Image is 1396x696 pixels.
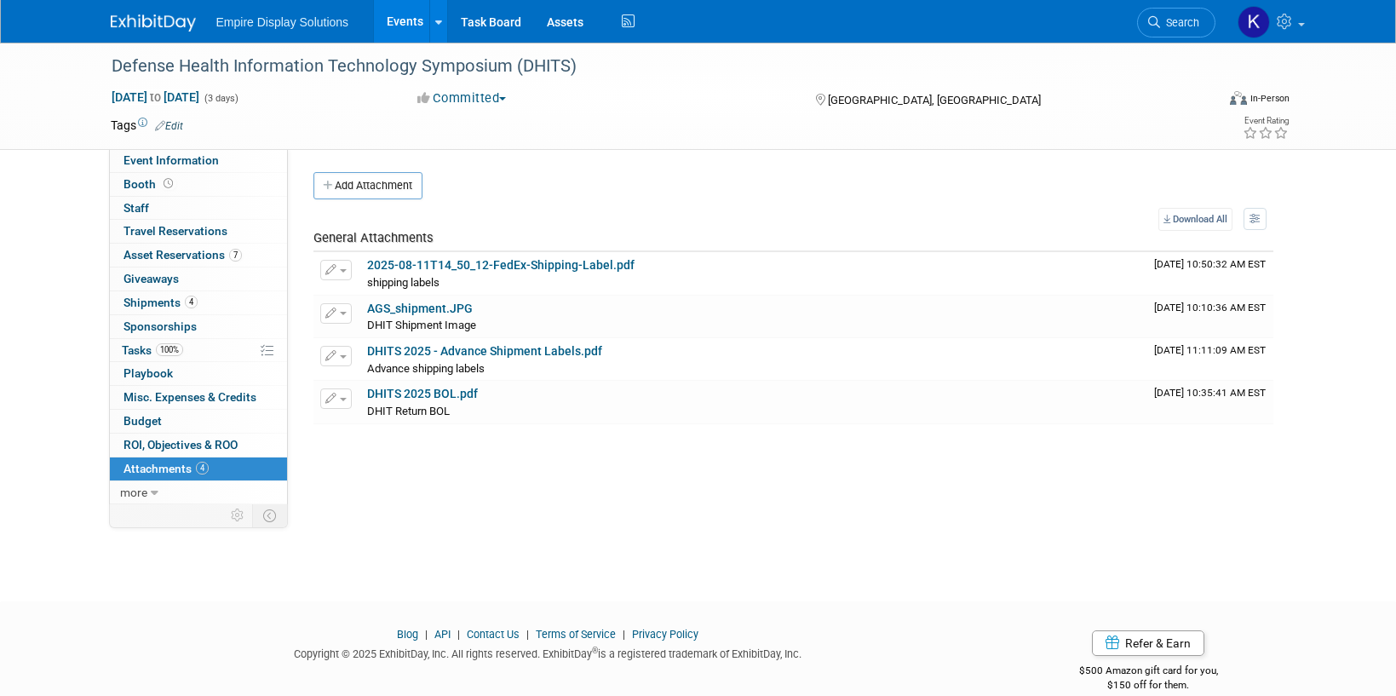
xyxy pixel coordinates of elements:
[124,248,242,262] span: Asset Reservations
[120,486,147,499] span: more
[106,51,1190,82] div: Defense Health Information Technology Symposium (DHITS)
[110,434,287,457] a: ROI, Objectives & ROO
[110,339,287,362] a: Tasks100%
[522,628,533,641] span: |
[124,414,162,428] span: Budget
[110,197,287,220] a: Staff
[367,302,473,315] a: AGS_shipment.JPG
[421,628,432,641] span: |
[124,224,227,238] span: Travel Reservations
[367,344,602,358] a: DHITS 2025 - Advance Shipment Labels.pdf
[252,504,287,526] td: Toggle Event Tabs
[223,504,253,526] td: Personalize Event Tab Strip
[203,93,238,104] span: (3 days)
[411,89,513,107] button: Committed
[367,276,439,289] span: shipping labels
[1147,252,1273,295] td: Upload Timestamp
[1154,258,1266,270] span: Upload Timestamp
[453,628,464,641] span: |
[1154,344,1266,356] span: Upload Timestamp
[110,267,287,290] a: Giveaways
[1011,678,1286,693] div: $150 off for them.
[147,90,164,104] span: to
[467,628,520,641] a: Contact Us
[313,230,434,245] span: General Attachments
[124,438,238,452] span: ROI, Objectives & ROO
[592,646,598,655] sup: ®
[434,628,451,641] a: API
[156,343,183,356] span: 100%
[122,343,183,357] span: Tasks
[1243,117,1289,125] div: Event Rating
[828,94,1041,106] span: [GEOGRAPHIC_DATA], [GEOGRAPHIC_DATA]
[124,177,176,191] span: Booth
[124,201,149,215] span: Staff
[110,173,287,196] a: Booth
[110,386,287,409] a: Misc. Expenses & Credits
[185,296,198,308] span: 4
[124,319,197,333] span: Sponsorships
[618,628,629,641] span: |
[124,153,219,167] span: Event Information
[1154,302,1266,313] span: Upload Timestamp
[110,315,287,338] a: Sponsorships
[1158,208,1232,231] a: Download All
[632,628,698,641] a: Privacy Policy
[111,642,986,662] div: Copyright © 2025 ExhibitDay, Inc. All rights reserved. ExhibitDay is a registered trademark of Ex...
[110,149,287,172] a: Event Information
[367,362,485,375] span: Advance shipping labels
[110,244,287,267] a: Asset Reservations7
[111,117,183,134] td: Tags
[110,220,287,243] a: Travel Reservations
[1092,630,1204,656] a: Refer & Earn
[1230,91,1247,105] img: Format-Inperson.png
[124,390,256,404] span: Misc. Expenses & Credits
[110,410,287,433] a: Budget
[160,177,176,190] span: Booth not reserved yet
[124,272,179,285] span: Giveaways
[313,172,422,199] button: Add Attachment
[196,462,209,475] span: 4
[1147,381,1273,423] td: Upload Timestamp
[1160,16,1199,29] span: Search
[110,457,287,480] a: Attachments4
[367,405,450,417] span: DHIT Return BOL
[124,296,198,309] span: Shipments
[110,481,287,504] a: more
[155,120,183,132] a: Edit
[1137,8,1215,37] a: Search
[111,89,200,105] span: [DATE] [DATE]
[1154,387,1266,399] span: Upload Timestamp
[229,249,242,262] span: 7
[110,362,287,385] a: Playbook
[397,628,418,641] a: Blog
[536,628,616,641] a: Terms of Service
[124,462,209,475] span: Attachments
[124,366,173,380] span: Playbook
[367,319,476,331] span: DHIT Shipment Image
[1011,653,1286,692] div: $500 Amazon gift card for you,
[1147,296,1273,338] td: Upload Timestamp
[367,387,478,400] a: DHITS 2025 BOL.pdf
[1147,338,1273,381] td: Upload Timestamp
[110,291,287,314] a: Shipments4
[1115,89,1290,114] div: Event Format
[1250,92,1290,105] div: In-Person
[1238,6,1270,38] img: Katelyn Hurlock
[367,258,635,272] a: 2025-08-11T14_50_12-FedEx-Shipping-Label.pdf
[111,14,196,32] img: ExhibitDay
[216,15,349,29] span: Empire Display Solutions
